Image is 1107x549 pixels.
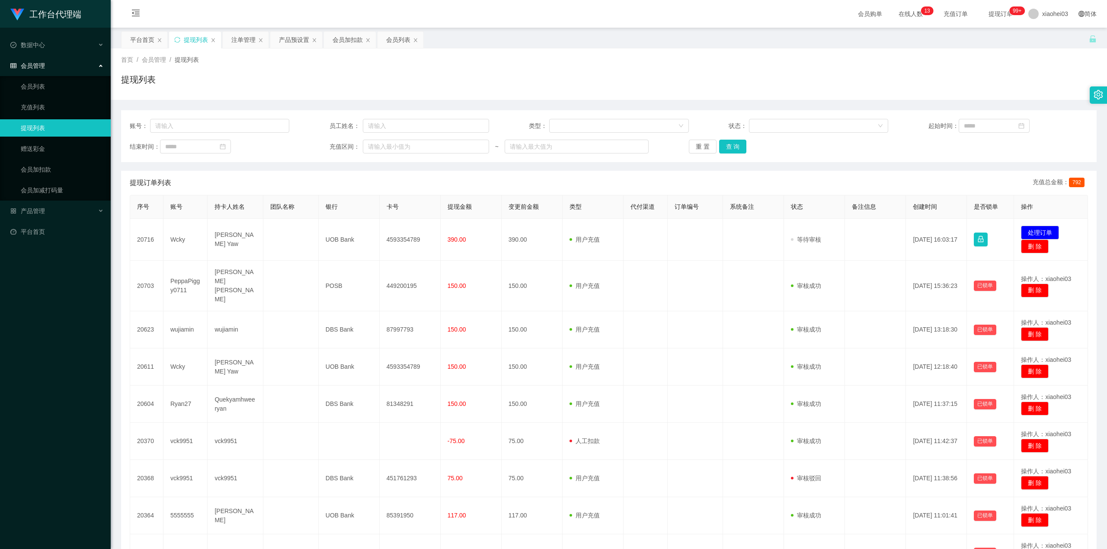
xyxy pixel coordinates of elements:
[270,203,294,210] span: 团队名称
[569,400,600,407] span: 用户充值
[137,203,149,210] span: 序号
[380,386,441,423] td: 81348291
[163,497,208,534] td: 5555555
[319,219,380,261] td: UOB Bank
[326,203,338,210] span: 银行
[29,0,81,28] h1: 工作台代理端
[10,41,45,48] span: 数据中心
[502,261,563,311] td: 150.00
[1021,468,1071,475] span: 操作人：xiaohei03
[170,203,182,210] span: 账号
[984,11,1017,17] span: 提现订单
[791,282,821,289] span: 审核成功
[163,219,208,261] td: Wcky
[163,460,208,497] td: vck9951
[906,497,967,534] td: [DATE] 11:01:41
[1033,178,1088,188] div: 充值总金额：
[163,261,208,311] td: PeppaPiggy0711
[1021,393,1071,400] span: 操作人：xiaohei03
[363,140,489,153] input: 请输入最小值为
[1009,6,1025,15] sup: 1080
[1021,402,1049,415] button: 删 除
[1021,431,1071,437] span: 操作人：xiaohei03
[502,348,563,386] td: 150.00
[730,203,754,210] span: 系统备注
[130,497,163,534] td: 20364
[1094,90,1103,99] i: 图标: setting
[928,121,959,131] span: 起始时间：
[448,236,466,243] span: 390.00
[448,437,465,444] span: -75.00
[380,219,441,261] td: 4593354789
[927,6,930,15] p: 3
[330,142,363,151] span: 充值区间：
[130,423,163,460] td: 20370
[21,140,104,157] a: 赠送彩金
[502,460,563,497] td: 75.00
[208,460,263,497] td: vck9951
[380,460,441,497] td: 451761293
[569,236,600,243] span: 用户充值
[569,326,600,333] span: 用户充值
[10,63,16,69] i: 图标: table
[448,363,466,370] span: 150.00
[502,219,563,261] td: 390.00
[448,203,472,210] span: 提现金额
[852,203,876,210] span: 备注信息
[163,311,208,348] td: wujiamin
[1021,476,1049,490] button: 删 除
[380,348,441,386] td: 4593354789
[894,11,927,17] span: 在线人数
[719,140,747,153] button: 查 询
[130,460,163,497] td: 20368
[791,363,821,370] span: 审核成功
[10,208,16,214] i: 图标: appstore-o
[319,348,380,386] td: UOB Bank
[214,203,245,210] span: 持卡人姓名
[130,121,150,131] span: 账号：
[130,142,160,151] span: 结束时间：
[130,261,163,311] td: 20703
[974,325,996,335] button: 已锁单
[791,326,821,333] span: 审核成功
[121,0,150,28] i: 图标: menu-fold
[231,32,256,48] div: 注单管理
[448,282,466,289] span: 150.00
[10,9,24,21] img: logo.9652507e.png
[21,99,104,116] a: 充值列表
[208,423,263,460] td: vck9951
[791,475,821,482] span: 审核驳回
[974,362,996,372] button: 已锁单
[386,32,410,48] div: 会员列表
[913,203,937,210] span: 创建时间
[1021,356,1071,363] span: 操作人：xiaohei03
[906,261,967,311] td: [DATE] 15:36:23
[1089,35,1097,43] i: 图标: unlock
[130,32,154,48] div: 平台首页
[1021,364,1049,378] button: 删 除
[21,78,104,95] a: 会员列表
[1021,284,1049,297] button: 删 除
[330,121,363,131] span: 员工姓名：
[208,497,263,534] td: [PERSON_NAME]
[1021,226,1059,239] button: 处理订单
[791,203,803,210] span: 状态
[208,348,263,386] td: [PERSON_NAME] Yaw
[10,42,16,48] i: 图标: check-circle-o
[319,460,380,497] td: DBS Bank
[174,37,180,43] i: 图标: sync
[906,423,967,460] td: [DATE] 11:42:37
[21,161,104,178] a: 会员加扣款
[21,119,104,137] a: 提现列表
[974,281,996,291] button: 已锁单
[878,123,883,129] i: 图标: down
[1021,505,1071,512] span: 操作人：xiaohei03
[163,386,208,423] td: Ryan27
[791,236,821,243] span: 等待审核
[1069,178,1085,187] span: 792
[220,144,226,150] i: 图标: calendar
[363,119,489,133] input: 请输入
[921,6,933,15] sup: 13
[502,497,563,534] td: 117.00
[1021,542,1071,549] span: 操作人：xiaohei03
